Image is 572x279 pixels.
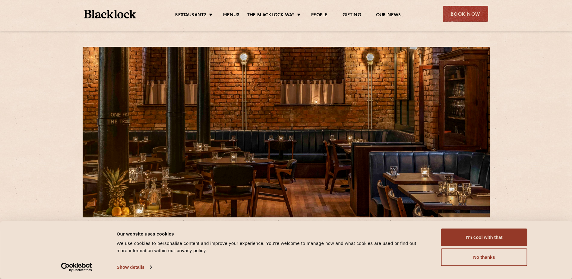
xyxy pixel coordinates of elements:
[311,12,327,19] a: People
[247,12,295,19] a: The Blacklock Way
[223,12,239,19] a: Menus
[50,263,103,272] a: Usercentrics Cookiebot - opens in a new window
[117,230,428,237] div: Our website uses cookies
[175,12,207,19] a: Restaurants
[84,10,136,18] img: BL_Textured_Logo-footer-cropped.svg
[443,6,488,22] div: Book Now
[441,249,527,266] button: No thanks
[376,12,401,19] a: Our News
[117,240,428,254] div: We use cookies to personalise content and improve your experience. You're welcome to manage how a...
[441,229,527,246] button: I'm cool with that
[117,263,152,272] a: Show details
[343,12,361,19] a: Gifting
